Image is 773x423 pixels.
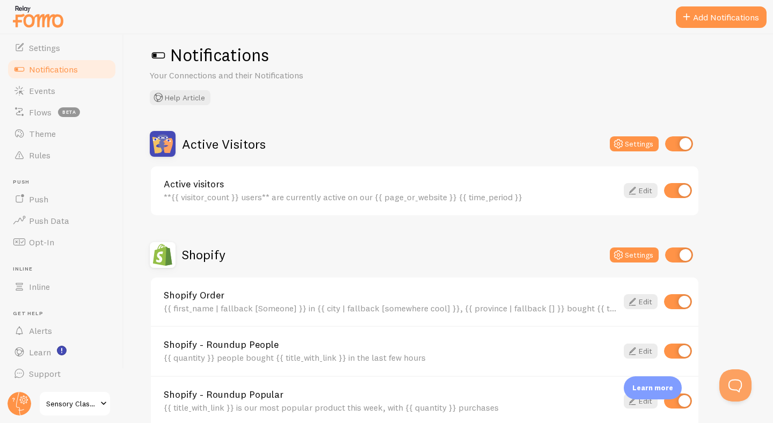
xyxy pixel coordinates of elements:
[624,344,658,359] a: Edit
[624,376,682,399] div: Learn more
[29,368,61,379] span: Support
[46,397,97,410] span: Sensory Classroom
[164,303,617,313] div: {{ first_name | fallback [Someone] }} in {{ city | fallback [somewhere cool] }}, {{ province | fa...
[6,320,117,341] a: Alerts
[182,136,266,152] h2: Active Visitors
[164,340,617,349] a: Shopify - Roundup People
[632,383,673,393] p: Learn more
[39,391,111,417] a: Sensory Classroom
[624,393,658,409] a: Edit
[29,347,51,358] span: Learn
[29,194,48,205] span: Push
[6,188,117,210] a: Push
[6,123,117,144] a: Theme
[6,210,117,231] a: Push Data
[182,246,225,263] h2: Shopify
[6,80,117,101] a: Events
[164,403,617,412] div: {{ title_with_link }} is our most popular product this week, with {{ quantity }} purchases
[58,107,80,117] span: beta
[6,276,117,297] a: Inline
[624,294,658,309] a: Edit
[29,128,56,139] span: Theme
[150,131,176,157] img: Active Visitors
[11,3,65,30] img: fomo-relay-logo-orange.svg
[164,192,617,202] div: **{{ visitor_count }} users** are currently active on our {{ page_or_website }} {{ time_period }}
[6,231,117,253] a: Opt-In
[57,346,67,355] svg: <p>Watch New Feature Tutorials!</p>
[29,215,69,226] span: Push Data
[719,369,752,402] iframe: Help Scout Beacon - Open
[164,390,617,399] a: Shopify - Roundup Popular
[13,179,117,186] span: Push
[610,247,659,262] button: Settings
[6,144,117,166] a: Rules
[13,310,117,317] span: Get Help
[29,325,52,336] span: Alerts
[624,183,658,198] a: Edit
[164,353,617,362] div: {{ quantity }} people bought {{ title_with_link }} in the last few hours
[6,363,117,384] a: Support
[150,44,747,66] h1: Notifications
[6,101,117,123] a: Flows beta
[13,266,117,273] span: Inline
[29,281,50,292] span: Inline
[29,237,54,247] span: Opt-In
[610,136,659,151] button: Settings
[150,90,210,105] button: Help Article
[29,42,60,53] span: Settings
[6,341,117,363] a: Learn
[164,179,617,189] a: Active visitors
[150,242,176,268] img: Shopify
[164,290,617,300] a: Shopify Order
[29,85,55,96] span: Events
[6,59,117,80] a: Notifications
[29,107,52,118] span: Flows
[150,69,407,82] p: Your Connections and their Notifications
[29,150,50,161] span: Rules
[29,64,78,75] span: Notifications
[6,37,117,59] a: Settings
